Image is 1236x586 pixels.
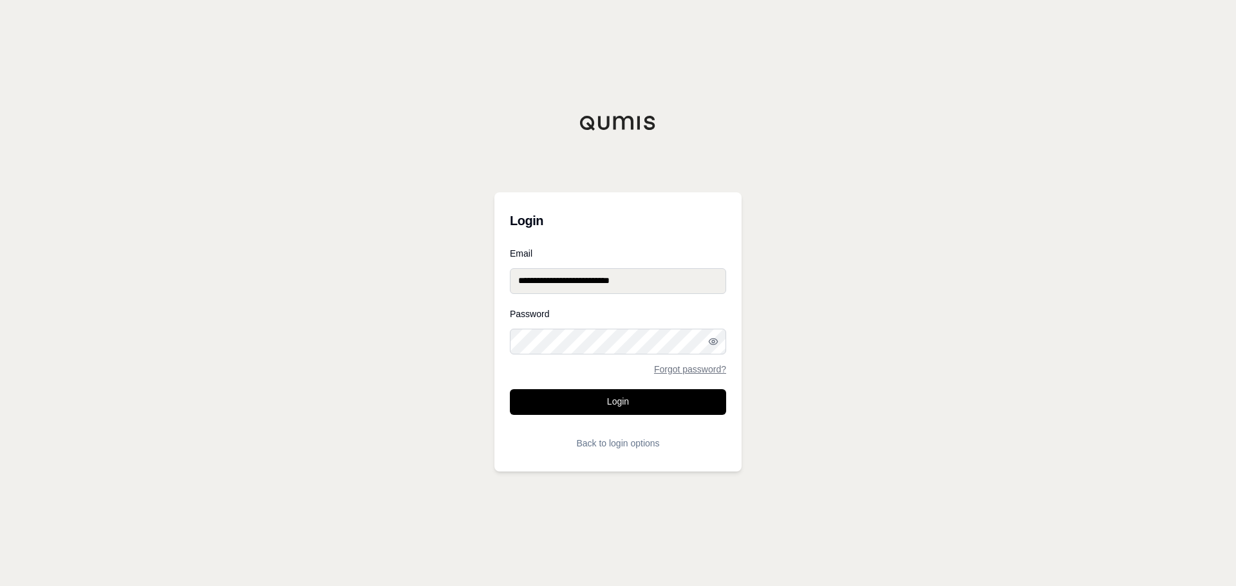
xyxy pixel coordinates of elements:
h3: Login [510,208,726,233]
button: Back to login options [510,430,726,456]
label: Email [510,249,726,258]
label: Password [510,309,726,318]
button: Login [510,389,726,415]
a: Forgot password? [654,365,726,374]
img: Qumis [579,115,657,131]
